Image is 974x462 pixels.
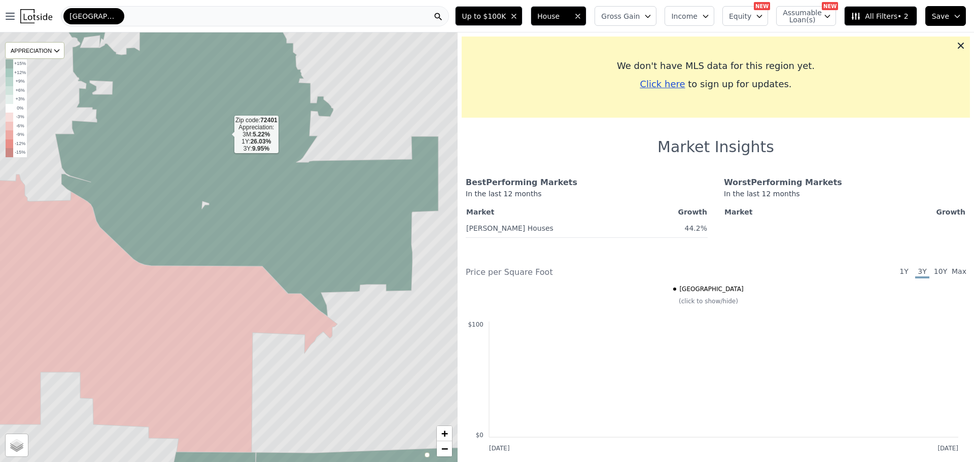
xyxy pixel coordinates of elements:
[13,122,27,131] td: -6%
[646,205,708,219] th: Growth
[13,104,27,113] td: 0%
[13,95,27,104] td: +3%
[13,113,27,122] td: -3%
[462,11,506,21] span: Up to $100K
[470,59,962,73] div: We don't have MLS data for this region yet.
[13,139,27,149] td: -12%
[843,205,966,219] th: Growth
[468,321,483,328] text: $100
[437,441,452,456] a: Zoom out
[466,205,646,219] th: Market
[724,205,843,219] th: Market
[441,427,448,440] span: +
[722,6,768,26] button: Equity
[657,138,774,156] h1: Market Insights
[20,9,52,23] img: Lotside
[5,42,64,59] div: APPRECIATION
[537,11,570,21] span: House
[640,79,685,89] span: Click here
[455,6,523,26] button: Up to $100K
[13,77,27,86] td: +9%
[6,434,28,456] a: Layers
[933,266,948,278] span: 10Y
[897,266,911,278] span: 1Y
[685,224,707,232] span: 44.2%
[69,11,118,21] span: [GEOGRAPHIC_DATA]
[466,176,708,189] div: Best Performing Markets
[724,176,966,189] div: Worst Performing Markets
[13,86,27,95] td: +6%
[437,426,452,441] a: Zoom in
[783,9,815,23] span: Assumable Loan(s)
[459,297,958,305] div: (click to show/hide)
[489,445,510,452] text: [DATE]
[671,11,698,21] span: Income
[476,432,483,439] text: $0
[937,445,958,452] text: [DATE]
[729,11,751,21] span: Equity
[932,11,949,21] span: Save
[466,220,553,233] a: [PERSON_NAME] Houses
[470,77,962,91] div: to sign up for updates.
[466,189,708,205] div: In the last 12 months
[665,6,714,26] button: Income
[13,130,27,139] td: -9%
[925,6,966,26] button: Save
[531,6,586,26] button: House
[595,6,656,26] button: Gross Gain
[466,266,716,278] div: Price per Square Foot
[13,68,27,78] td: +12%
[822,2,838,10] div: NEW
[441,442,448,455] span: −
[844,6,917,26] button: All Filters• 2
[13,148,27,157] td: -15%
[754,2,770,10] div: NEW
[724,189,966,205] div: In the last 12 months
[915,266,929,278] span: 3Y
[679,285,743,293] span: [GEOGRAPHIC_DATA]
[851,11,908,21] span: All Filters • 2
[776,6,836,26] button: Assumable Loan(s)
[13,59,27,68] td: +15%
[601,11,640,21] span: Gross Gain
[952,266,966,278] span: Max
